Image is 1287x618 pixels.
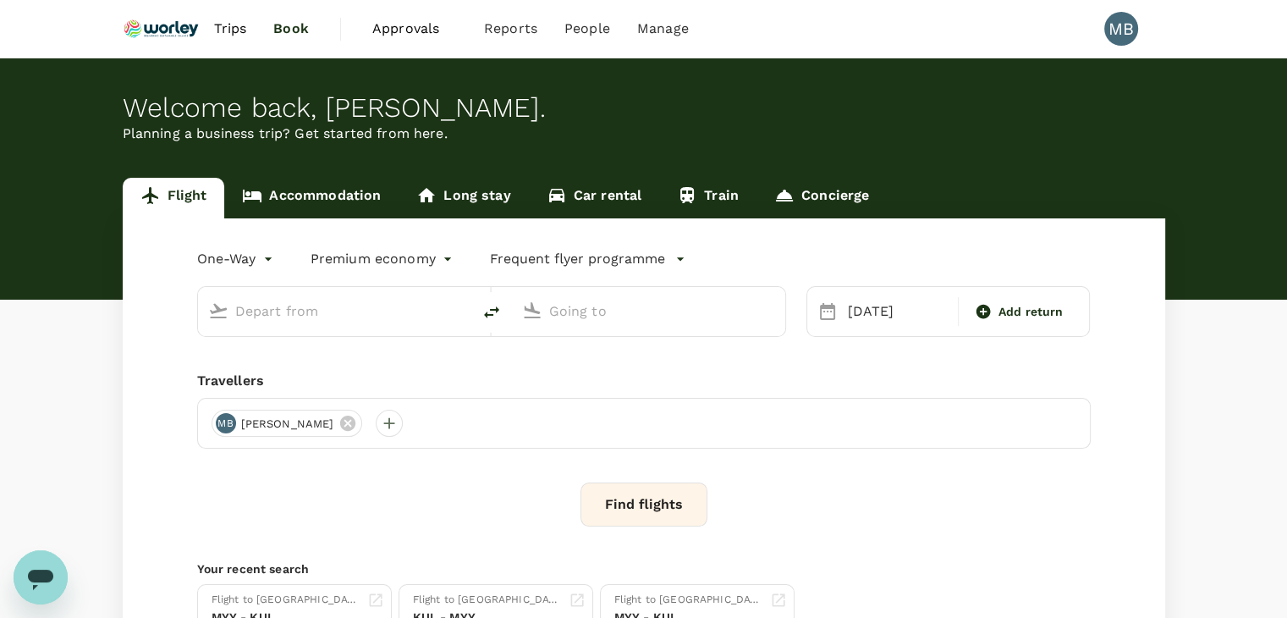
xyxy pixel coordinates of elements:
a: Car rental [529,178,660,218]
a: Accommodation [224,178,399,218]
div: MB[PERSON_NAME] [212,410,363,437]
p: Frequent flyer programme [490,249,665,269]
span: People [564,19,610,39]
div: [DATE] [841,295,954,328]
p: Planning a business trip? Get started from here. [123,124,1165,144]
div: MB [216,413,236,433]
a: Concierge [756,178,887,218]
button: Find flights [580,483,707,527]
iframe: Button to launch messaging window [14,550,68,604]
span: Manage [637,19,689,39]
span: Book [273,19,309,39]
div: MB [1104,12,1138,46]
button: Open [773,309,777,312]
button: delete [471,292,512,333]
input: Going to [549,298,750,324]
div: Premium economy [311,246,456,273]
img: Ranhill Worley Sdn Bhd [123,10,201,47]
span: Trips [213,19,246,39]
a: Long stay [399,178,528,218]
span: Approvals [372,19,457,39]
a: Train [659,178,756,218]
div: Travellers [197,371,1091,391]
p: Your recent search [197,560,1091,577]
div: Flight to [GEOGRAPHIC_DATA] [413,592,562,609]
span: Add return [998,303,1064,321]
div: Welcome back , [PERSON_NAME] . [123,92,1165,124]
span: [PERSON_NAME] [231,416,344,433]
div: Flight to [GEOGRAPHIC_DATA] [212,592,360,609]
div: Flight to [GEOGRAPHIC_DATA] [614,592,763,609]
div: One-Way [197,246,277,273]
a: Flight [123,178,225,218]
button: Open [459,309,463,312]
span: Reports [484,19,537,39]
button: Frequent flyer programme [490,249,685,269]
input: Depart from [235,298,436,324]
